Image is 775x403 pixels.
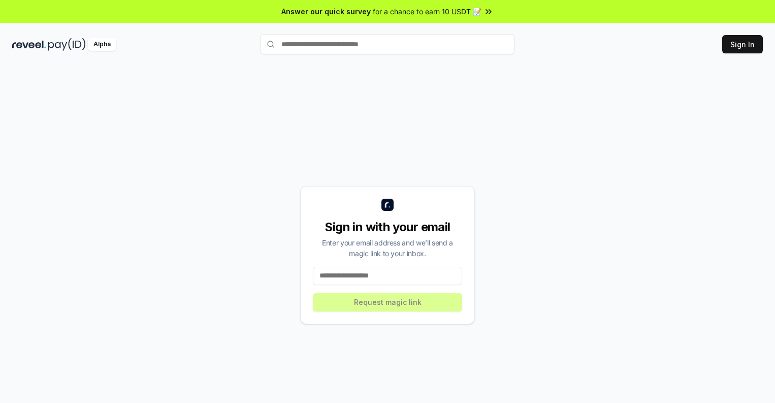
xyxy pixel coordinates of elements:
[373,6,481,17] span: for a chance to earn 10 USDT 📝
[88,38,116,51] div: Alpha
[48,38,86,51] img: pay_id
[313,219,462,235] div: Sign in with your email
[12,38,46,51] img: reveel_dark
[281,6,371,17] span: Answer our quick survey
[381,199,394,211] img: logo_small
[313,237,462,259] div: Enter your email address and we’ll send a magic link to your inbox.
[722,35,763,53] button: Sign In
